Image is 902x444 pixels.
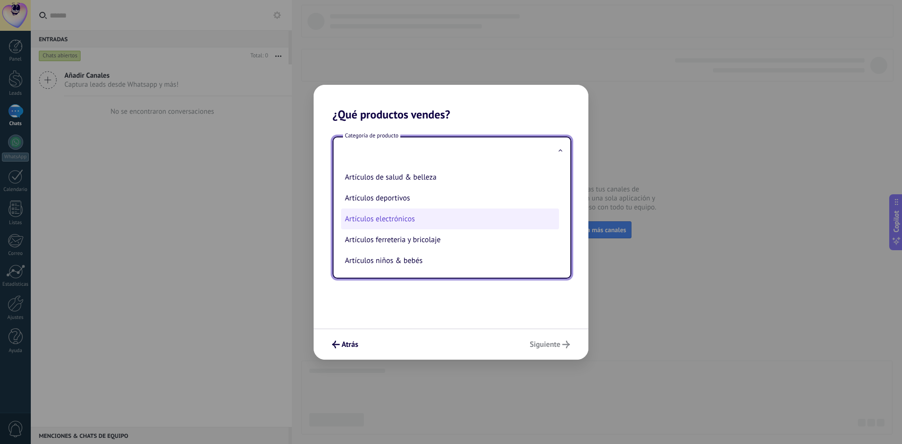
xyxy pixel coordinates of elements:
[341,167,559,188] li: Artículos de salud & belleza
[341,250,559,271] li: Artículos niños & bebés
[341,271,559,292] li: Artículos para el hogar
[343,132,400,140] span: Categoría de producto
[341,188,559,208] li: Artículos deportivos
[341,208,559,229] li: Artículos electrónicos
[328,336,362,353] button: Atrás
[342,341,358,348] span: Atrás
[314,85,588,121] h2: ¿Qué productos vendes?
[341,229,559,250] li: Artículos ferreteria y bricolaje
